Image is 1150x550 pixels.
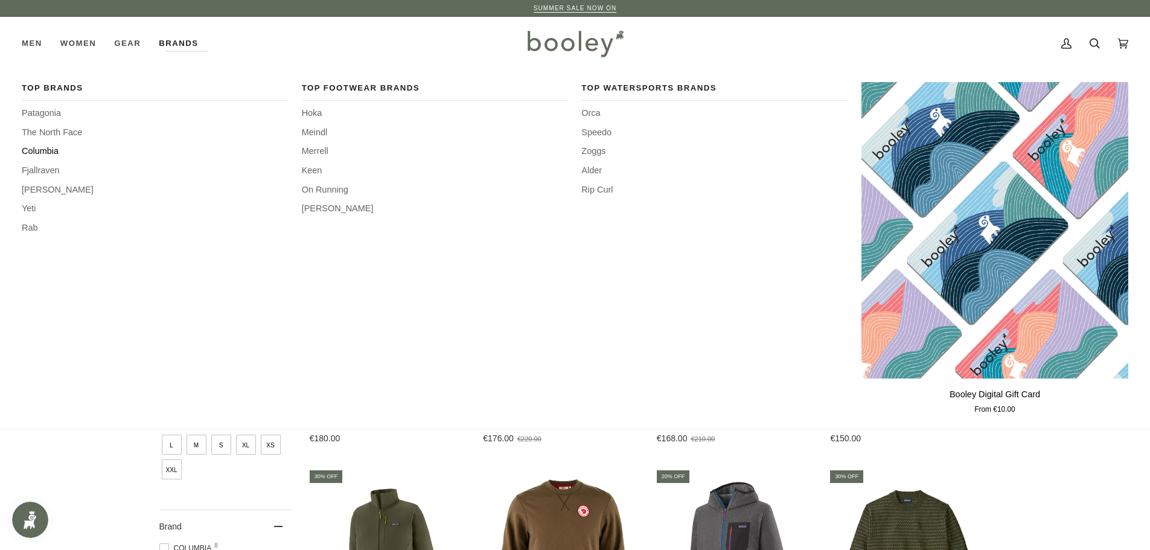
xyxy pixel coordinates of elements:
a: Columbia [22,145,289,158]
a: [PERSON_NAME] [302,202,569,216]
product-grid-item-variant: €10.00 [861,82,1128,379]
a: Booley Digital Gift Card [861,383,1128,415]
a: Rip Curl [581,184,848,197]
a: Rab [22,222,289,235]
a: Top Watersports Brands [581,82,848,101]
span: Size: XS [261,435,281,455]
span: Gear [114,37,141,50]
span: From €10.00 [974,405,1015,415]
a: Top Footwear Brands [302,82,569,101]
span: Size: XXL [162,459,182,479]
p: Booley Digital Gift Card [950,388,1040,401]
span: Size: S [211,435,231,455]
div: Brands Top Brands Patagonia The North Face Columbia Fjallraven [PERSON_NAME] Yeti Rab Top Footwea... [150,17,207,70]
span: €180.00 [310,433,340,443]
a: Booley Digital Gift Card [861,82,1128,379]
span: €168.00 [657,433,688,443]
a: Zoggs [581,145,848,158]
a: [PERSON_NAME] [22,184,289,197]
a: Gear [105,17,150,70]
a: Men [22,17,51,70]
iframe: Button to open loyalty program pop-up [12,502,48,538]
a: Brands [150,17,207,70]
a: Hoka [302,107,569,120]
a: Women [51,17,105,70]
span: Women [60,37,96,50]
span: Top Footwear Brands [302,82,569,94]
product-grid-item: Booley Digital Gift Card [861,82,1128,415]
span: Men [22,37,42,50]
a: Fjallraven [22,164,289,177]
a: Orca [581,107,848,120]
a: Top Brands [22,82,289,101]
span: €220.00 [517,435,541,443]
a: SUMMER SALE NOW ON [534,5,617,11]
img: Booley [522,26,628,61]
span: Brand [159,522,182,531]
a: On Running [302,184,569,197]
a: Patagonia [22,107,289,120]
div: 20% off [657,470,690,483]
a: Merrell [302,145,569,158]
span: €176.00 [483,433,514,443]
span: Top Watersports Brands [581,82,848,94]
span: €210.00 [691,435,715,443]
span: €150.00 [830,433,861,443]
a: Meindl [302,126,569,139]
a: Alder [581,164,848,177]
span: 8 [214,543,218,549]
a: The North Face [22,126,289,139]
span: Top Brands [22,82,289,94]
span: Brands [159,37,198,50]
div: 30% off [310,470,343,483]
div: 30% off [830,470,863,483]
span: Size: M [187,435,206,455]
a: Speedo [581,126,848,139]
a: Yeti [22,202,289,216]
a: Keen [302,164,569,177]
span: Size: L [162,435,182,455]
span: Size: XL [236,435,256,455]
